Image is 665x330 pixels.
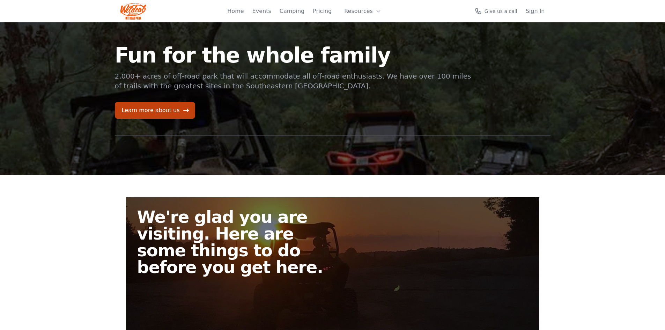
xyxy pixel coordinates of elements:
a: Learn more about us [115,102,195,119]
h1: Fun for the whole family [115,45,472,66]
p: 2,000+ acres of off-road park that will accommodate all off-road enthusiasts. We have over 100 mi... [115,71,472,91]
h2: We're glad you are visiting. Here are some things to do before you get here. [137,208,338,276]
span: Give us a call [485,8,517,15]
a: Sign In [526,7,545,15]
img: Wildcat Logo [120,3,147,20]
a: Home [227,7,244,15]
button: Resources [340,4,385,18]
a: Events [252,7,271,15]
a: Pricing [313,7,332,15]
a: Give us a call [475,8,517,15]
a: Camping [280,7,304,15]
